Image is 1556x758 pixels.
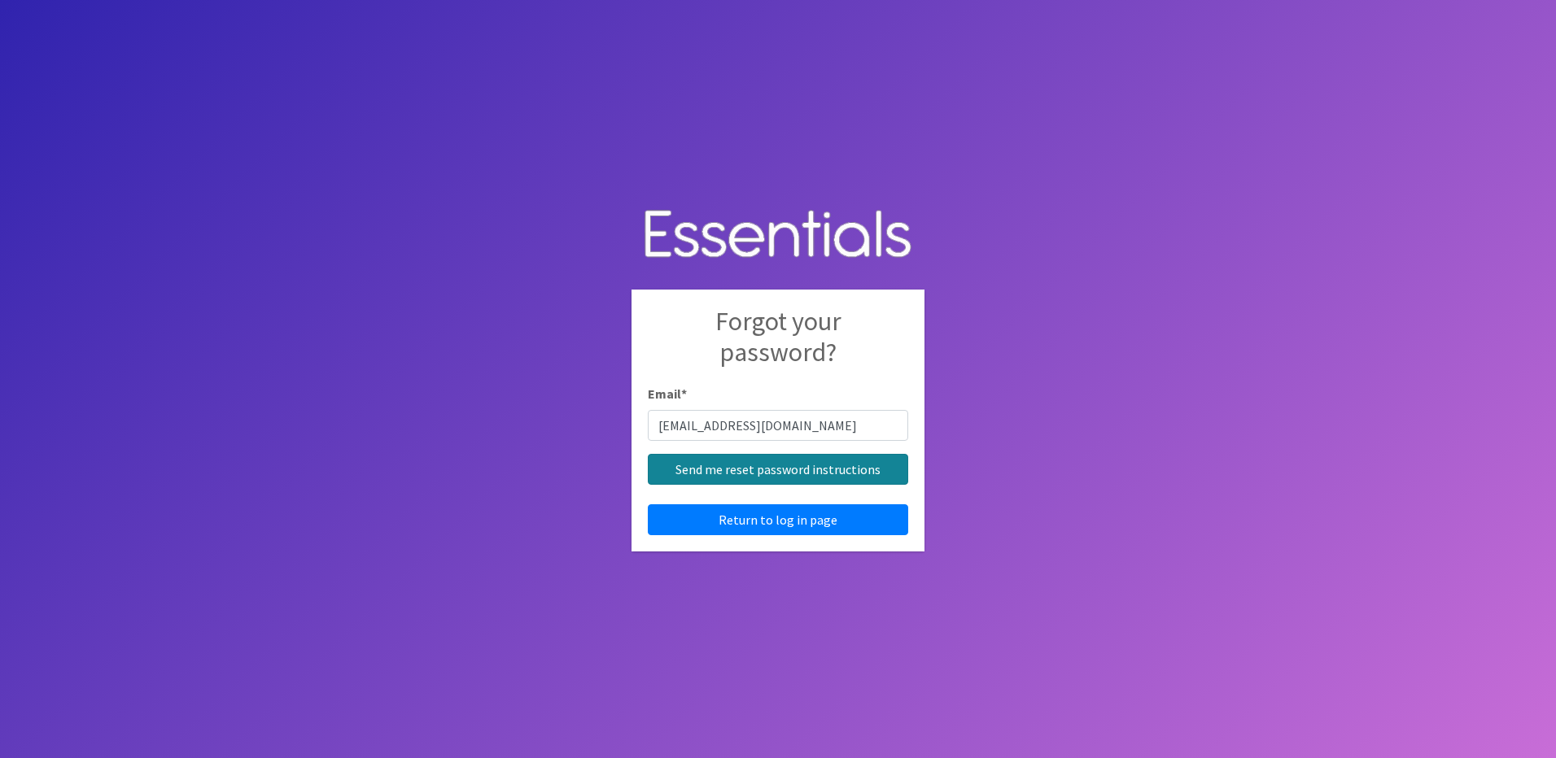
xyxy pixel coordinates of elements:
h2: Forgot your password? [648,306,908,385]
label: Email [648,384,687,403]
input: Send me reset password instructions [648,454,908,485]
a: Return to log in page [648,504,908,535]
abbr: required [681,386,687,402]
img: Human Essentials [632,194,924,277]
